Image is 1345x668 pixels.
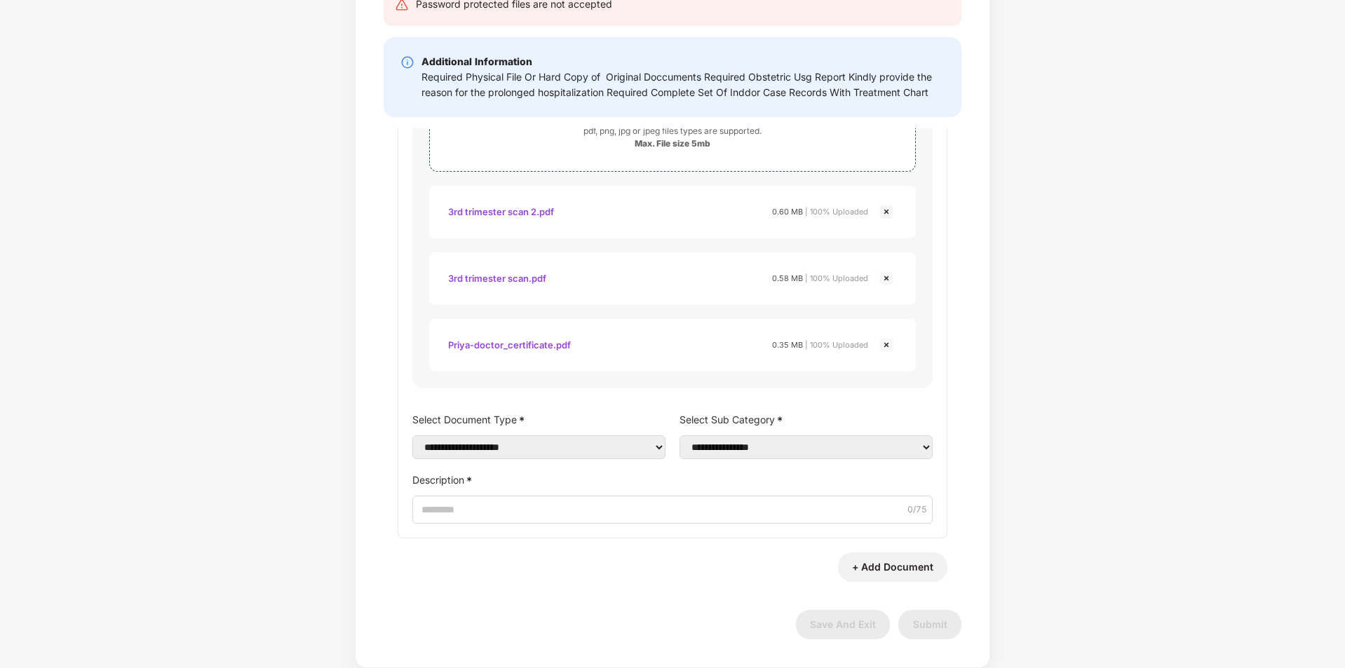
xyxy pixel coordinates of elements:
span: 0 /75 [907,503,927,517]
button: Save And Exit [796,610,890,639]
span: 0.60 MB [772,207,803,217]
span: Submit [913,618,947,630]
label: Select Document Type [412,409,665,430]
img: svg+xml;base64,PHN2ZyBpZD0iSW5mby0yMHgyMCIgeG1sbnM9Imh0dHA6Ly93d3cudzMub3JnLzIwMDAvc3ZnIiB3aWR0aD... [400,55,414,69]
img: svg+xml;base64,PHN2ZyBpZD0iQ3Jvc3MtMjR4MjQiIHhtbG5zPSJodHRwOi8vd3d3LnczLm9yZy8yMDAwL3N2ZyIgd2lkdG... [878,270,895,287]
span: | 100% Uploaded [805,273,868,283]
div: pdf, png, jpg or jpeg files types are supported. [583,124,762,138]
span: 0.35 MB [772,340,803,350]
b: Additional Information [421,55,532,67]
div: 3rd trimester scan.pdf [448,266,546,290]
button: Submit [898,610,961,639]
span: Save And Exit [810,618,876,630]
img: svg+xml;base64,PHN2ZyBpZD0iQ3Jvc3MtMjR4MjQiIHhtbG5zPSJodHRwOi8vd3d3LnczLm9yZy8yMDAwL3N2ZyIgd2lkdG... [878,203,895,220]
div: Required Physical File Or Hard Copy of Original Doccuments Required Obstetric Usg Report Kindly p... [421,69,945,100]
div: 3rd trimester scan 2.pdf [448,200,554,224]
div: Max. File size 5mb [635,138,710,149]
label: Select Sub Category [680,409,933,430]
div: Priya-doctor_certificate.pdf [448,333,571,357]
span: | 100% Uploaded [805,340,868,350]
button: + Add Document [838,552,947,582]
label: Description [412,470,933,490]
span: | 100% Uploaded [805,207,868,217]
img: svg+xml;base64,PHN2ZyBpZD0iQ3Jvc3MtMjR4MjQiIHhtbG5zPSJodHRwOi8vd3d3LnczLm9yZy8yMDAwL3N2ZyIgd2lkdG... [878,336,895,353]
span: 0.58 MB [772,273,803,283]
